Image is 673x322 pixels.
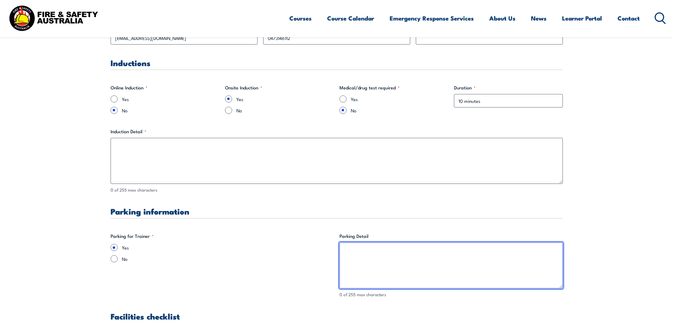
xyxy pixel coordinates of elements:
a: News [531,9,547,28]
a: Emergency Response Services [390,9,474,28]
label: No [351,107,448,114]
label: Yes [122,95,219,103]
label: Parking Detail [340,233,563,240]
a: About Us [489,9,515,28]
a: Contact [618,9,640,28]
legend: Online Induction [111,84,147,91]
legend: Onsite Induction [225,84,262,91]
h3: Inductions [111,59,563,67]
a: Courses [289,9,312,28]
label: Yes [351,95,448,103]
div: 0 of 255 max characters [111,187,563,193]
label: Duration [454,84,563,91]
legend: Medical/drug test required [340,84,400,91]
a: Course Calendar [327,9,374,28]
a: Learner Portal [562,9,602,28]
label: Yes [122,244,334,251]
div: 0 of 255 max characters [340,291,563,298]
label: No [122,255,334,262]
h3: Facilities checklist [111,312,563,320]
h3: Parking information [111,207,563,215]
label: No [236,107,334,114]
label: Yes [236,95,334,103]
label: No [122,107,219,114]
label: Induction Detail [111,128,563,135]
legend: Parking for Trainer [111,233,154,240]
